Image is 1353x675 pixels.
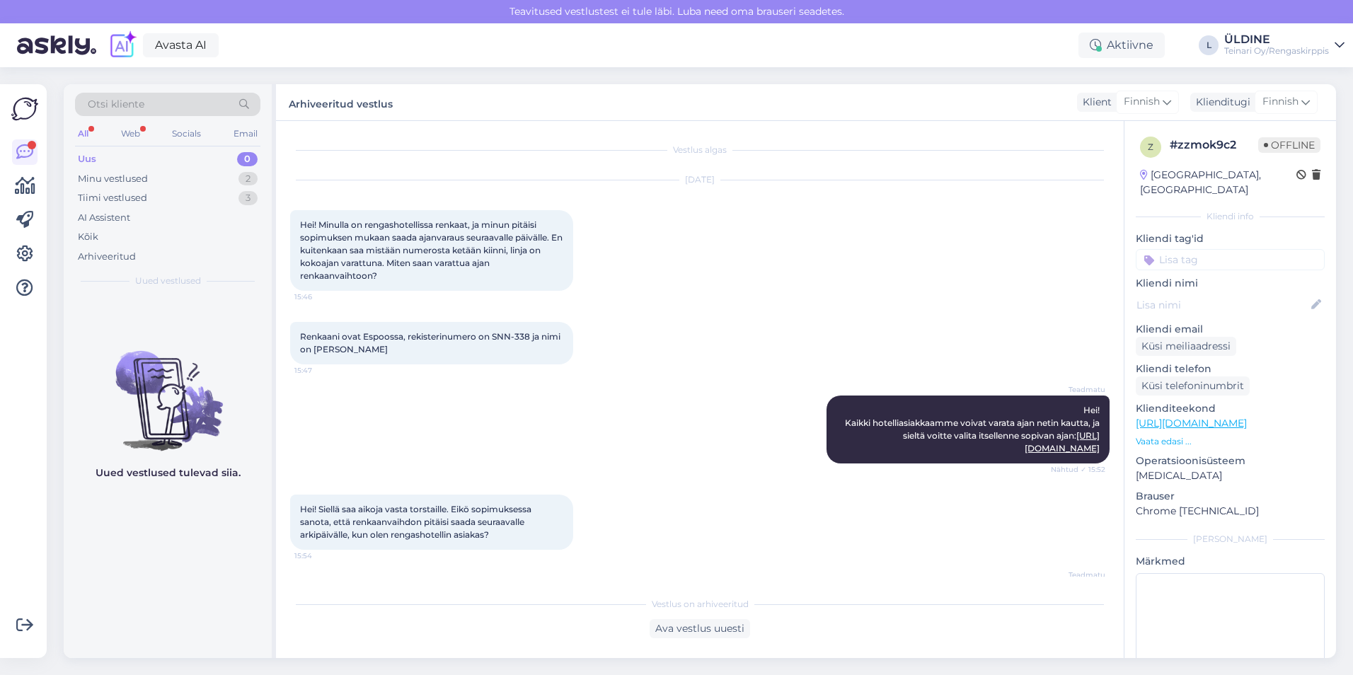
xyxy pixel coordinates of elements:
[1136,401,1325,416] p: Klienditeekond
[290,173,1110,186] div: [DATE]
[1136,435,1325,448] p: Vaata edasi ...
[1078,33,1165,58] div: Aktiivne
[96,466,241,480] p: Uued vestlused tulevad siia.
[1170,137,1258,154] div: # zzmok9c2
[290,144,1110,156] div: Vestlus algas
[78,152,96,166] div: Uus
[1136,322,1325,337] p: Kliendi email
[300,504,534,540] span: Hei! Siellä saa aikoja vasta torstaille. Eikö sopimuksessa sanota, että renkaanvaihdon pitäisi sa...
[231,125,260,143] div: Email
[294,550,347,561] span: 15:54
[1124,94,1160,110] span: Finnish
[1136,468,1325,483] p: [MEDICAL_DATA]
[1224,45,1329,57] div: Teinari Oy/Rengaskirppis
[237,152,258,166] div: 0
[11,96,38,122] img: Askly Logo
[1136,297,1308,313] input: Lisa nimi
[1136,504,1325,519] p: Chrome [TECHNICAL_ID]
[1136,454,1325,468] p: Operatsioonisüsteem
[1077,95,1112,110] div: Klient
[1136,337,1236,356] div: Küsi meiliaadressi
[294,292,347,302] span: 15:46
[1140,168,1296,197] div: [GEOGRAPHIC_DATA], [GEOGRAPHIC_DATA]
[1136,554,1325,569] p: Märkmed
[108,30,137,60] img: explore-ai
[1148,142,1153,152] span: z
[64,325,272,453] img: No chats
[238,172,258,186] div: 2
[1136,533,1325,546] div: [PERSON_NAME]
[300,219,565,281] span: Hei! Minulla on rengashotellissa renkaat, ja minun pitäisi sopimuksen mukaan saada ajanvaraus seu...
[143,33,219,57] a: Avasta AI
[1136,231,1325,246] p: Kliendi tag'id
[1136,210,1325,223] div: Kliendi info
[78,230,98,244] div: Kõik
[1051,464,1105,475] span: Nähtud ✓ 15:52
[78,211,130,225] div: AI Assistent
[75,125,91,143] div: All
[1224,34,1329,45] div: ÜLDINE
[78,172,148,186] div: Minu vestlused
[238,191,258,205] div: 3
[1190,95,1250,110] div: Klienditugi
[652,598,749,611] span: Vestlus on arhiveeritud
[1052,384,1105,395] span: Teadmatu
[1199,35,1219,55] div: L
[650,619,750,638] div: Ava vestlus uuesti
[300,331,563,354] span: Renkaani ovat Espoossa, rekisterinumero on SNN-338 ja nimi on [PERSON_NAME]
[1136,376,1250,396] div: Küsi telefoninumbrit
[135,275,201,287] span: Uued vestlused
[294,365,347,376] span: 15:47
[169,125,204,143] div: Socials
[289,93,393,112] label: Arhiveeritud vestlus
[78,191,147,205] div: Tiimi vestlused
[1136,417,1247,429] a: [URL][DOMAIN_NAME]
[1052,570,1105,580] span: Teadmatu
[1136,489,1325,504] p: Brauser
[1224,34,1345,57] a: ÜLDINETeinari Oy/Rengaskirppis
[1136,276,1325,291] p: Kliendi nimi
[1136,362,1325,376] p: Kliendi telefon
[88,97,144,112] span: Otsi kliente
[1262,94,1299,110] span: Finnish
[1136,249,1325,270] input: Lisa tag
[78,250,136,264] div: Arhiveeritud
[1258,137,1320,153] span: Offline
[118,125,143,143] div: Web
